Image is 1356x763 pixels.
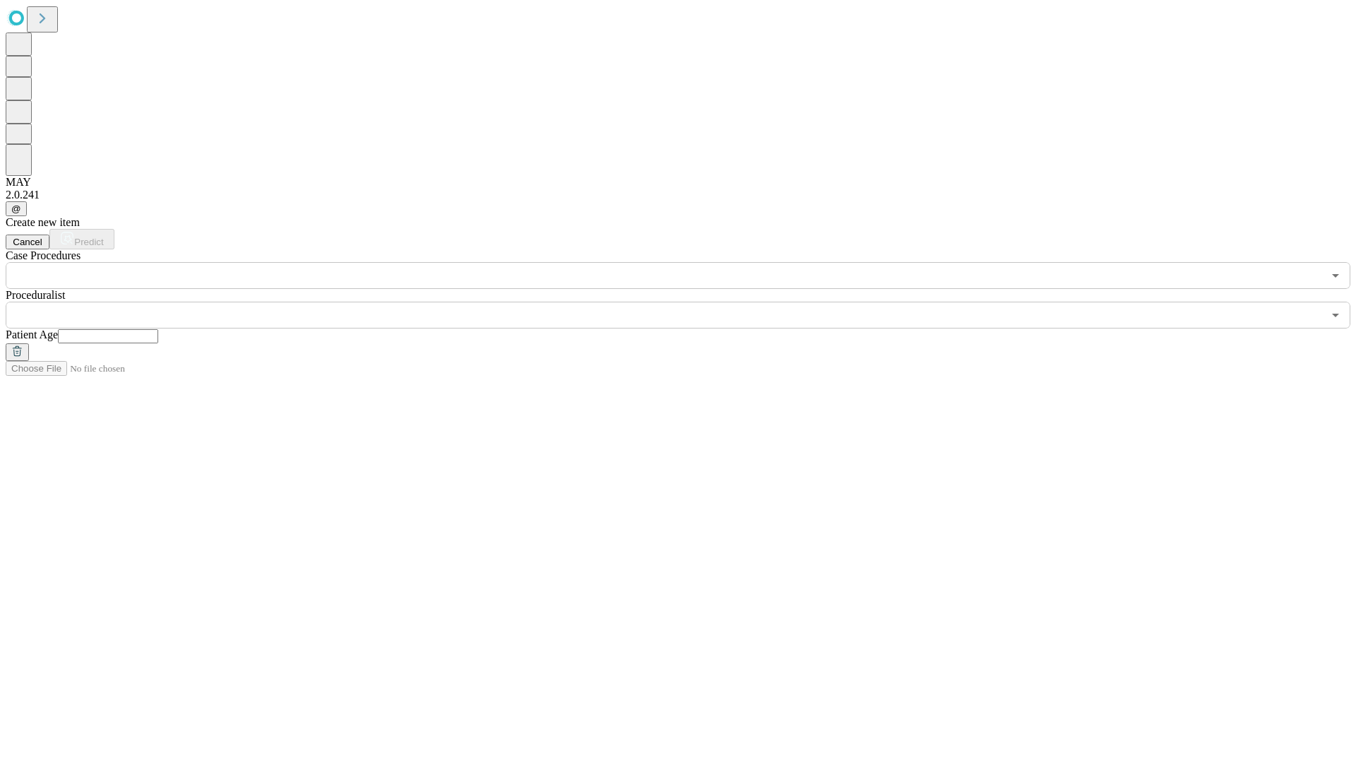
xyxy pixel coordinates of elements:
[6,249,81,261] span: Scheduled Procedure
[1326,305,1345,325] button: Open
[6,201,27,216] button: @
[6,235,49,249] button: Cancel
[11,203,21,214] span: @
[6,329,58,341] span: Patient Age
[74,237,103,247] span: Predict
[6,216,80,228] span: Create new item
[6,176,1350,189] div: MAY
[6,289,65,301] span: Proceduralist
[49,229,114,249] button: Predict
[13,237,42,247] span: Cancel
[1326,266,1345,285] button: Open
[6,189,1350,201] div: 2.0.241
